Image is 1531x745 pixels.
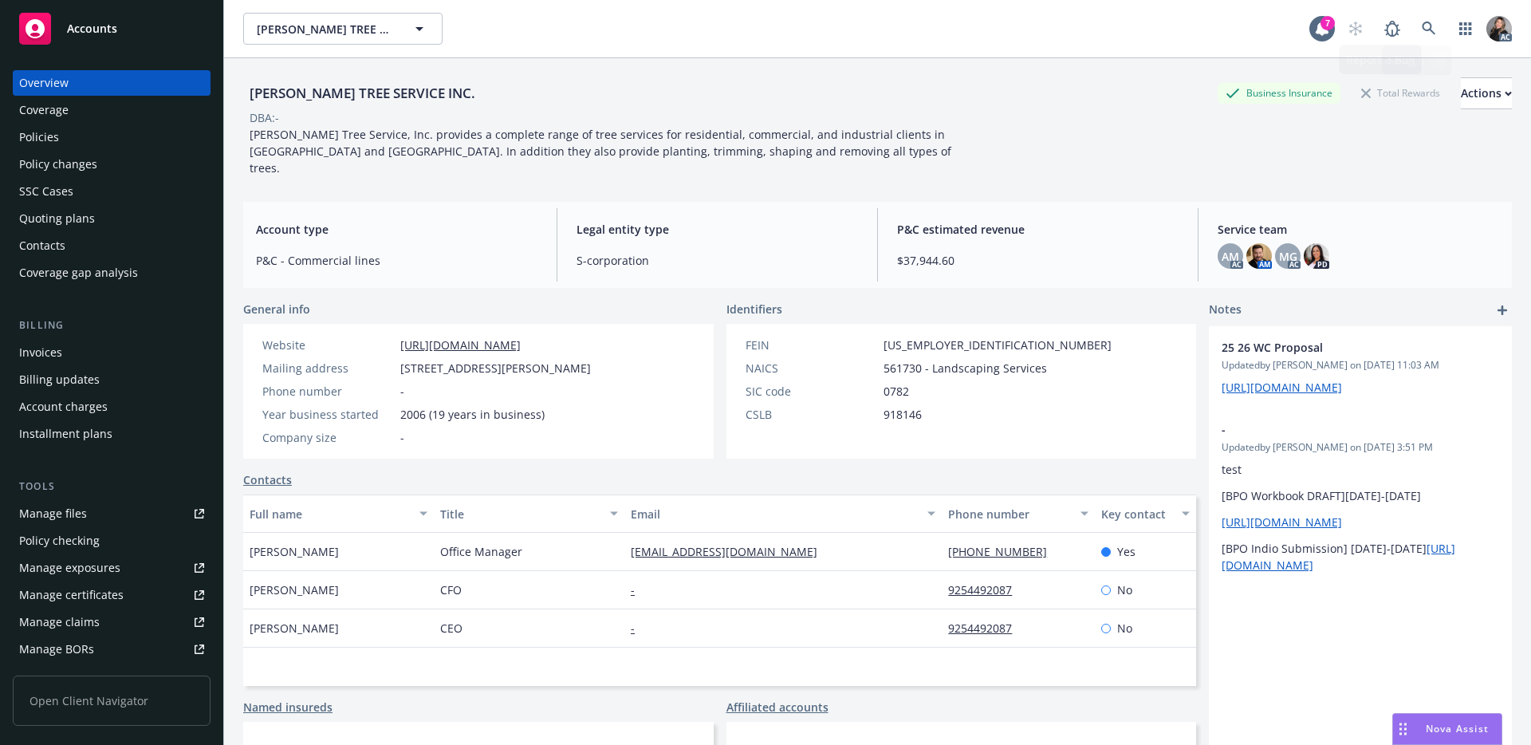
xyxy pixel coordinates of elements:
div: Business Insurance [1218,83,1340,103]
div: Policy checking [19,528,100,554]
a: Manage claims [13,609,211,635]
div: SSC Cases [19,179,73,204]
div: Manage claims [19,609,100,635]
a: add [1493,301,1512,320]
div: Policies [19,124,59,150]
div: Phone number [948,506,1070,522]
span: Yes [1117,543,1135,560]
span: AM [1222,248,1239,265]
img: photo [1246,243,1272,269]
a: Overview [13,70,211,96]
a: Search [1413,13,1445,45]
a: Installment plans [13,421,211,447]
button: Nova Assist [1392,713,1502,745]
span: Legal entity type [577,221,858,238]
div: FEIN [746,337,877,353]
div: Manage certificates [19,582,124,608]
div: Website [262,337,394,353]
span: [PERSON_NAME] TREE SERVICE INC. [257,21,395,37]
a: [URL][DOMAIN_NAME] [400,337,521,353]
span: No [1117,620,1132,637]
div: Billing updates [19,367,100,392]
a: Policy changes [13,152,211,177]
div: Manage BORs [19,637,94,662]
a: 9254492087 [948,621,1025,636]
span: Open Client Navigator [13,676,211,726]
span: Updated by [PERSON_NAME] on [DATE] 3:51 PM [1222,440,1499,455]
span: - [400,383,404,400]
div: Installment plans [19,421,112,447]
a: Named insureds [243,699,333,715]
span: 0782 [884,383,909,400]
span: [PERSON_NAME] [250,543,339,560]
div: Manage exposures [19,555,120,581]
span: MG [1279,248,1297,265]
span: - [400,429,404,446]
button: Email [624,495,942,533]
div: Email [631,506,918,522]
div: Title [440,506,600,522]
div: Overview [19,70,69,96]
div: CSLB [746,406,877,423]
div: 7 [1320,16,1335,30]
a: Invoices [13,340,211,365]
div: Actions [1461,78,1512,108]
span: Accounts [67,22,117,35]
button: Title [434,495,624,533]
span: $37,944.60 [897,252,1179,269]
span: 2006 (19 years in business) [400,406,545,423]
div: Quoting plans [19,206,95,231]
div: Policy changes [19,152,97,177]
div: Mailing address [262,360,394,376]
div: Billing [13,317,211,333]
div: Contacts [19,233,65,258]
div: SIC code [746,383,877,400]
div: Tools [13,479,211,495]
div: Total Rewards [1353,83,1448,103]
span: No [1117,581,1132,598]
img: photo [1486,16,1512,41]
div: Coverage gap analysis [19,260,138,286]
span: Service team [1218,221,1499,238]
a: Switch app [1450,13,1482,45]
div: DBA: - [250,109,279,126]
a: Manage files [13,501,211,526]
a: Start snowing [1340,13,1372,45]
span: P&C estimated revenue [897,221,1179,238]
a: Account charges [13,394,211,420]
a: Quoting plans [13,206,211,231]
a: Coverage gap analysis [13,260,211,286]
span: [PERSON_NAME] Tree Service, Inc. provides a complete range of tree services for residential, comm... [250,127,954,175]
span: S-corporation [577,252,858,269]
a: Policies [13,124,211,150]
span: [US_EMPLOYER_IDENTIFICATION_NUMBER] [884,337,1112,353]
span: Identifiers [726,301,782,317]
a: - [631,582,647,597]
button: Phone number [942,495,1094,533]
a: Contacts [13,233,211,258]
span: - [1222,421,1458,438]
div: 25 26 WC ProposalUpdatedby [PERSON_NAME] on [DATE] 11:03 AM[URL][DOMAIN_NAME] [1209,326,1512,408]
span: Account type [256,221,537,238]
div: Account charges [19,394,108,420]
span: [PERSON_NAME] [250,620,339,637]
div: -Updatedby [PERSON_NAME] on [DATE] 3:51 PMtest[BPO Workbook DRAFT][DATE]-[DATE][URL][DOMAIN_NAME]... [1209,408,1512,586]
a: [URL][DOMAIN_NAME] [1222,514,1342,530]
span: Updated by [PERSON_NAME] on [DATE] 11:03 AM [1222,358,1499,372]
span: 918146 [884,406,922,423]
div: NAICS [746,360,877,376]
button: Full name [243,495,434,533]
img: photo [1304,243,1329,269]
span: Office Manager [440,543,522,560]
a: Coverage [13,97,211,123]
a: [URL][DOMAIN_NAME] [1222,380,1342,395]
span: [STREET_ADDRESS][PERSON_NAME] [400,360,591,376]
div: Company size [262,429,394,446]
div: Key contact [1101,506,1172,522]
div: Full name [250,506,410,522]
a: Manage exposures [13,555,211,581]
span: P&C - Commercial lines [256,252,537,269]
span: General info [243,301,310,317]
a: 9254492087 [948,582,1025,597]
